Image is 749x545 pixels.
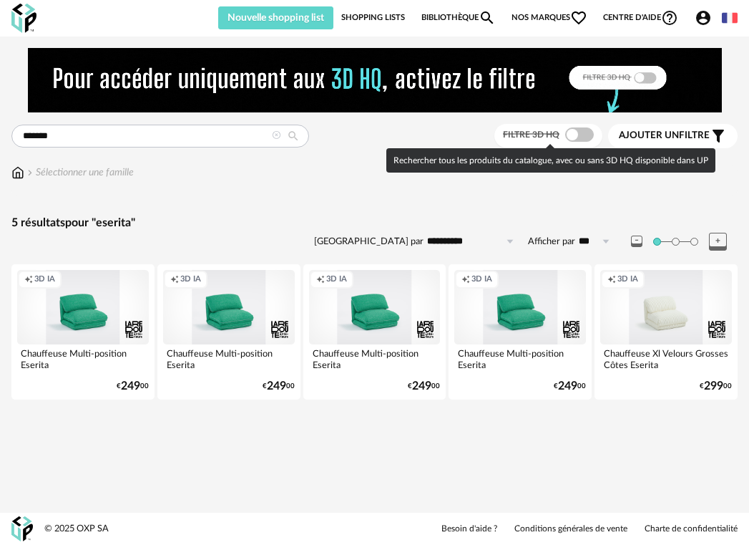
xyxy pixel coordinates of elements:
a: Creation icon 3D IA Chauffeuse Multi-position Eserita €24900 [449,264,592,399]
button: Nouvelle shopping list [218,6,334,29]
span: Creation icon [461,274,470,285]
span: Filtre 3D HQ [503,130,559,139]
span: 3D IA [34,274,55,285]
a: Creation icon 3D IA Chauffeuse Multi-position Eserita €24900 [303,264,446,399]
label: [GEOGRAPHIC_DATA] par [314,236,424,248]
span: 3D IA [180,274,201,285]
span: 3D IA [471,274,492,285]
span: Creation icon [24,274,33,285]
span: 3D IA [326,274,347,285]
span: 299 [704,382,723,391]
span: 3D IA [617,274,638,285]
a: Besoin d'aide ? [441,524,497,535]
a: Charte de confidentialité [645,524,738,535]
div: € 00 [554,382,586,391]
span: Heart Outline icon [570,9,587,26]
img: OXP [11,4,36,33]
img: svg+xml;base64,PHN2ZyB3aWR0aD0iMTYiIGhlaWdodD0iMTYiIHZpZXdCb3g9IjAgMCAxNiAxNiIgZmlsbD0ibm9uZSIgeG... [24,165,36,180]
img: OXP [11,516,33,541]
button: Ajouter unfiltre Filter icon [608,124,738,148]
div: € 00 [263,382,295,391]
span: Nos marques [511,6,587,29]
div: 5 résultats [11,216,738,231]
img: NEW%20NEW%20HQ%20NEW_V1.gif [28,48,722,112]
div: © 2025 OXP SA [44,523,109,535]
a: Creation icon 3D IA Chauffeuse Multi-position Eserita €24900 [157,264,300,399]
span: Ajouter un [619,130,679,140]
a: Shopping Lists [341,6,405,29]
div: € 00 [117,382,149,391]
span: 249 [121,382,140,391]
span: 249 [412,382,431,391]
div: Chauffeuse Multi-position Eserita [309,344,441,373]
img: fr [722,10,738,26]
a: BibliothèqueMagnify icon [421,6,496,29]
label: Afficher par [528,236,575,248]
span: 249 [558,382,577,391]
div: € 00 [408,382,440,391]
div: Chauffeuse Multi-position Eserita [454,344,586,373]
div: Chauffeuse Multi-position Eserita [163,344,295,373]
div: Sélectionner une famille [24,165,134,180]
span: Magnify icon [479,9,496,26]
span: Filter icon [710,127,727,145]
span: Account Circle icon [695,9,712,26]
div: € 00 [700,382,732,391]
span: Creation icon [170,274,179,285]
span: Centre d'aideHelp Circle Outline icon [603,9,678,26]
span: pour "eserita" [65,217,135,228]
span: Creation icon [316,274,325,285]
img: svg+xml;base64,PHN2ZyB3aWR0aD0iMTYiIGhlaWdodD0iMTciIHZpZXdCb3g9IjAgMCAxNiAxNyIgZmlsbD0ibm9uZSIgeG... [11,165,24,180]
a: Creation icon 3D IA Chauffeuse Xl Velours Grosses Côtes Eserita €29900 [594,264,738,399]
div: Chauffeuse Xl Velours Grosses Côtes Eserita [600,344,732,373]
div: Rechercher tous les produits du catalogue, avec ou sans 3D HQ disponible dans UP [386,148,715,173]
div: Chauffeuse Multi-position Eserita [17,344,149,373]
span: Account Circle icon [695,9,714,26]
span: filtre [619,130,710,142]
span: Nouvelle shopping list [227,13,324,23]
span: Help Circle Outline icon [661,9,678,26]
span: 249 [267,382,286,391]
span: Creation icon [607,274,616,285]
a: Creation icon 3D IA Chauffeuse Multi-position Eserita €24900 [11,264,155,399]
a: Conditions générales de vente [514,524,627,535]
